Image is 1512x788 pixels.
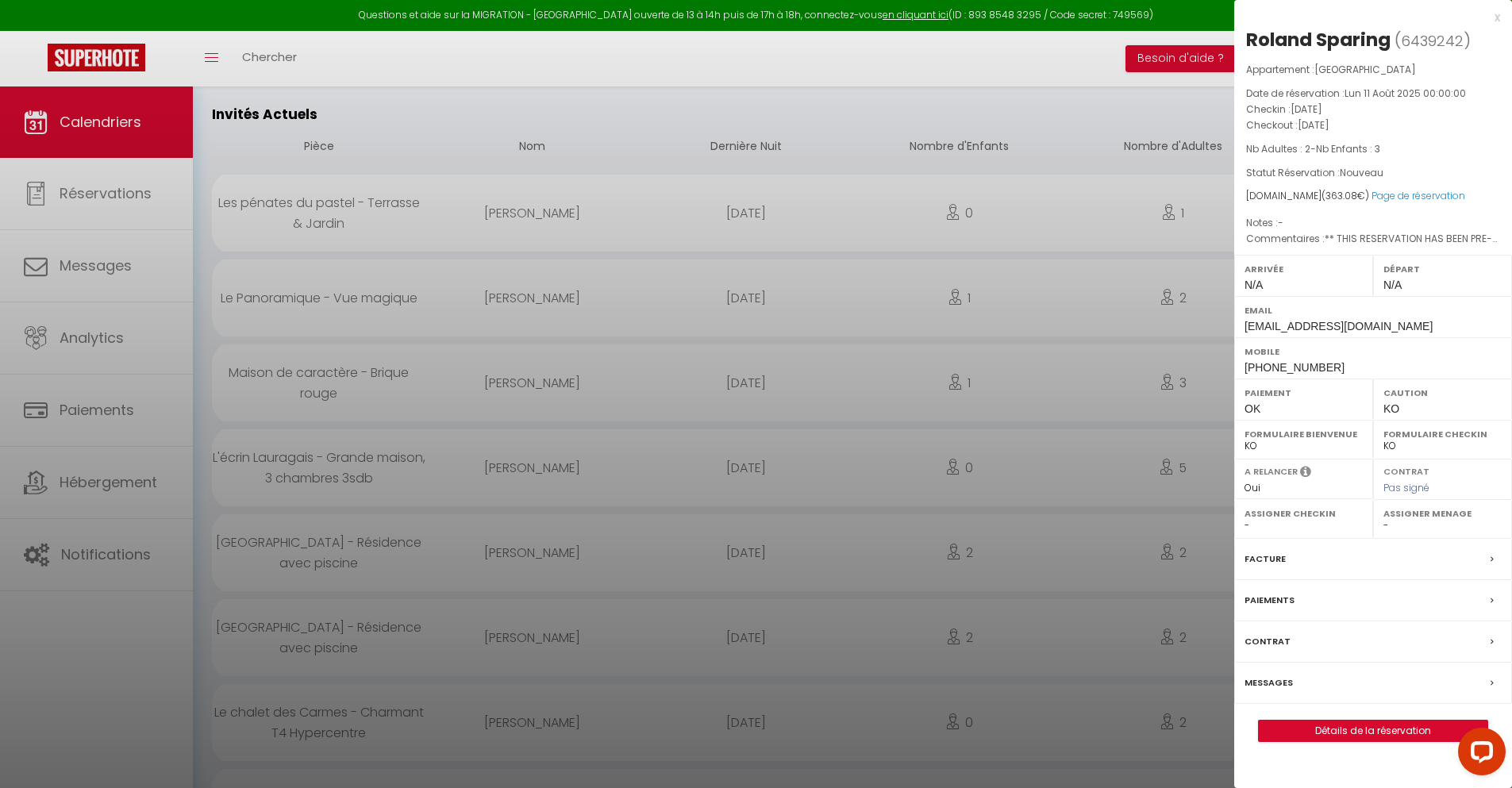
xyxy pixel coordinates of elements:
[1314,63,1416,76] span: [GEOGRAPHIC_DATA]
[1245,344,1502,359] label: Mobile
[1246,142,1310,156] span: Nb Adultes : 2
[1245,551,1286,567] label: Facture
[1245,633,1291,650] label: Contrat
[1246,231,1500,247] p: Commentaires :
[1245,261,1363,277] label: Arrivée
[1245,279,1263,291] span: N/A
[1246,189,1500,204] div: [DOMAIN_NAME]
[1246,165,1500,181] p: Statut Réservation :
[1246,62,1500,78] p: Appartement :
[1245,302,1502,318] label: Email
[1245,675,1293,691] label: Messages
[1372,189,1465,202] a: Page de réservation
[1383,481,1429,494] span: Pas signé
[1246,215,1500,231] p: Notes :
[1300,465,1311,482] i: Sélectionner OUI si vous souhaiter envoyer les séquences de messages post-checkout
[1245,426,1363,442] label: Formulaire Bienvenue
[1245,402,1260,415] span: OK
[1245,385,1363,401] label: Paiement
[1291,102,1322,116] span: [DATE]
[1246,86,1500,102] p: Date de réservation :
[1383,465,1429,475] label: Contrat
[1395,29,1471,52] span: ( )
[1325,189,1357,202] span: 363.08
[1246,117,1500,133] p: Checkout :
[1234,8,1500,27] div: x
[1383,279,1402,291] span: N/A
[1278,216,1283,229] span: -
[1401,31,1464,51] span: 6439242
[1445,721,1512,788] iframe: LiveChat chat widget
[1340,166,1383,179] span: Nouveau
[1383,505,1502,521] label: Assigner Menage
[1245,361,1345,374] span: [PHONE_NUMBER]
[1246,102,1500,117] p: Checkin :
[1298,118,1329,132] span: [DATE]
[1383,402,1399,415] span: KO
[1383,385,1502,401] label: Caution
[1345,86,1466,100] span: Lun 11 Août 2025 00:00:00
[1383,426,1502,442] label: Formulaire Checkin
[1246,141,1500,157] p: -
[1316,142,1380,156] span: Nb Enfants : 3
[1245,592,1295,609] label: Paiements
[1245,465,1298,479] label: A relancer
[1258,720,1488,742] button: Détails de la réservation
[1246,27,1391,52] div: Roland Sparing
[1383,261,1502,277] label: Départ
[1245,320,1433,332] span: [EMAIL_ADDRESS][DOMAIN_NAME]
[1322,189,1369,202] span: ( €)
[1245,505,1363,521] label: Assigner Checkin
[1259,721,1487,741] a: Détails de la réservation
